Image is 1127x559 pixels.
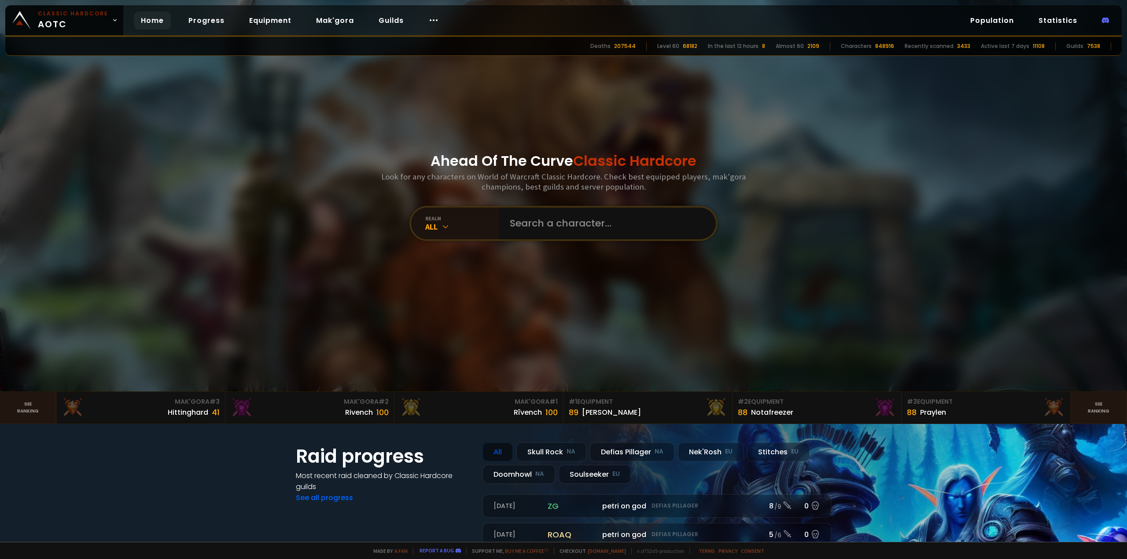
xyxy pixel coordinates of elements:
div: 89 [569,406,578,418]
a: [DATE]roaqpetri on godDefias Pillager5 /60 [482,523,831,546]
div: Nek'Rosh [678,442,744,461]
a: a fan [394,548,408,554]
h1: Raid progress [296,442,472,470]
div: Deaths [590,42,611,50]
div: 2109 [807,42,819,50]
div: Doomhowl [482,465,555,484]
div: 41 [212,406,220,418]
div: Defias Pillager [590,442,674,461]
a: See all progress [296,493,353,503]
div: Mak'Gora [400,397,558,406]
div: Skull Rock [516,442,586,461]
div: Characters [841,42,872,50]
div: Equipment [738,397,896,406]
small: NA [535,470,544,479]
a: Equipment [242,11,298,29]
div: Recently scanned [905,42,954,50]
a: #3Equipment88Praylen [902,392,1071,424]
a: Classic HardcoreAOTC [5,5,123,35]
a: Seeranking [1071,392,1127,424]
div: [PERSON_NAME] [582,407,641,418]
input: Search a character... [505,208,705,239]
a: Progress [181,11,232,29]
a: Mak'Gora#3Hittinghard41 [56,392,225,424]
span: # 3 [907,397,917,406]
a: Population [963,11,1021,29]
div: Rivench [345,407,373,418]
span: # 1 [549,397,558,406]
a: Home [134,11,171,29]
a: Statistics [1031,11,1084,29]
div: 3433 [957,42,970,50]
div: 207544 [614,42,636,50]
div: All [482,442,513,461]
div: 100 [545,406,558,418]
small: EU [725,447,733,456]
div: 88 [907,406,917,418]
a: Mak'Gora#2Rivench100 [225,392,394,424]
span: v. d752d5 - production [631,548,684,554]
div: 848916 [875,42,894,50]
div: 100 [376,406,389,418]
div: All [425,222,499,232]
span: Made by [368,548,408,554]
span: AOTC [38,10,108,31]
h1: Ahead Of The Curve [431,150,696,172]
a: Consent [741,548,764,554]
div: Level 60 [657,42,679,50]
a: Report a bug [420,547,454,554]
h3: Look for any characters on World of Warcraft Classic Hardcore. Check best equipped players, mak'g... [378,172,749,192]
span: # 2 [738,397,748,406]
div: 7538 [1087,42,1100,50]
small: NA [567,447,575,456]
small: EU [791,447,799,456]
a: [DOMAIN_NAME] [588,548,626,554]
div: Notafreezer [751,407,793,418]
div: Equipment [569,397,727,406]
span: # 1 [569,397,577,406]
a: Terms [699,548,715,554]
h4: Most recent raid cleaned by Classic Hardcore guilds [296,470,472,492]
div: Rîvench [514,407,542,418]
span: Support me, [466,548,549,554]
a: #2Equipment88Notafreezer [733,392,902,424]
div: Equipment [907,397,1065,406]
a: Buy me a coffee [505,548,549,554]
small: EU [612,470,620,479]
span: Checkout [554,548,626,554]
span: Classic Hardcore [573,151,696,171]
a: Guilds [372,11,411,29]
a: #1Equipment89[PERSON_NAME] [563,392,733,424]
div: Almost 60 [776,42,804,50]
div: Soulseeker [559,465,631,484]
span: # 3 [210,397,220,406]
a: Mak'Gora#1Rîvench100 [394,392,563,424]
div: 11108 [1033,42,1045,50]
div: Guilds [1066,42,1083,50]
a: Mak'gora [309,11,361,29]
div: 68182 [683,42,697,50]
div: Praylen [920,407,946,418]
div: 88 [738,406,748,418]
small: Classic Hardcore [38,10,108,18]
a: [DATE]zgpetri on godDefias Pillager8 /90 [482,494,831,518]
span: # 2 [379,397,389,406]
div: realm [425,215,499,222]
div: Mak'Gora [62,397,220,406]
a: Privacy [718,548,737,554]
div: In the last 12 hours [708,42,759,50]
div: Mak'Gora [231,397,389,406]
small: NA [655,447,663,456]
div: Hittinghard [168,407,208,418]
div: Stitches [747,442,810,461]
div: Active last 7 days [981,42,1029,50]
div: 8 [762,42,765,50]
